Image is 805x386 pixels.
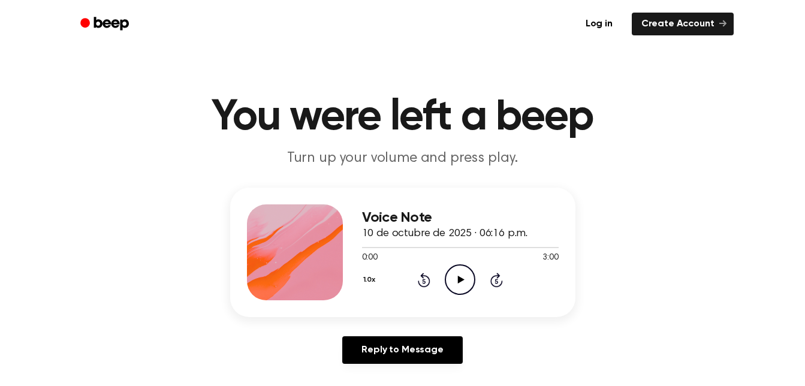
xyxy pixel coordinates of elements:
a: Log in [574,10,625,38]
span: 0:00 [362,252,378,264]
h3: Voice Note [362,210,559,226]
a: Create Account [632,13,734,35]
p: Turn up your volume and press play. [173,149,633,168]
a: Reply to Message [342,336,462,364]
span: 10 de octubre de 2025 · 06:16 p.m. [362,228,528,239]
h1: You were left a beep [96,96,710,139]
a: Beep [72,13,140,36]
button: 1.0x [362,270,380,290]
span: 3:00 [542,252,558,264]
